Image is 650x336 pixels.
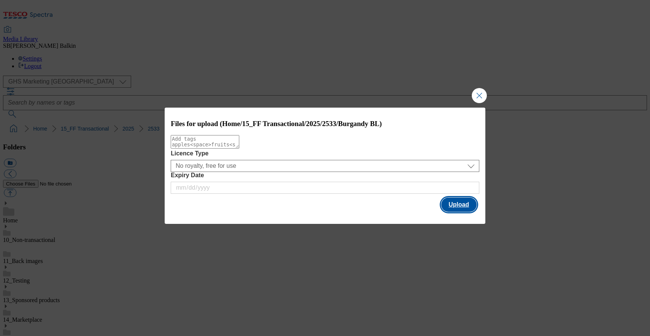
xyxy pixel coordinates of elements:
h3: Files for upload (Home/15_FF Transactional/2025/2533/Burgandy BL) [171,120,479,128]
label: Expiry Date [171,172,479,179]
div: Modal [165,108,485,224]
button: Upload [441,198,477,212]
label: Licence Type [171,150,479,157]
button: Close Modal [472,88,487,103]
